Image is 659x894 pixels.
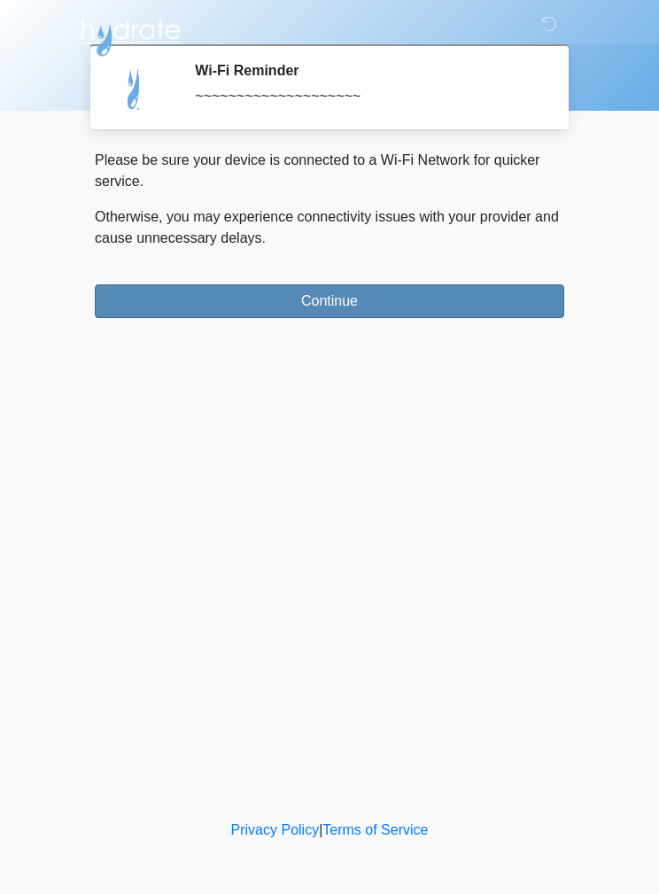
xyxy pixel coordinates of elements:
img: Hydrate IV Bar - Flagstaff Logo [77,13,183,58]
a: Privacy Policy [231,822,320,837]
img: Agent Avatar [108,62,161,115]
button: Continue [95,284,564,318]
span: . [262,230,266,245]
p: Otherwise, you may experience connectivity issues with your provider and cause unnecessary delays [95,206,564,249]
a: Terms of Service [322,822,428,837]
div: ~~~~~~~~~~~~~~~~~~~~ [195,86,538,107]
p: Please be sure your device is connected to a Wi-Fi Network for quicker service. [95,150,564,192]
a: | [319,822,322,837]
